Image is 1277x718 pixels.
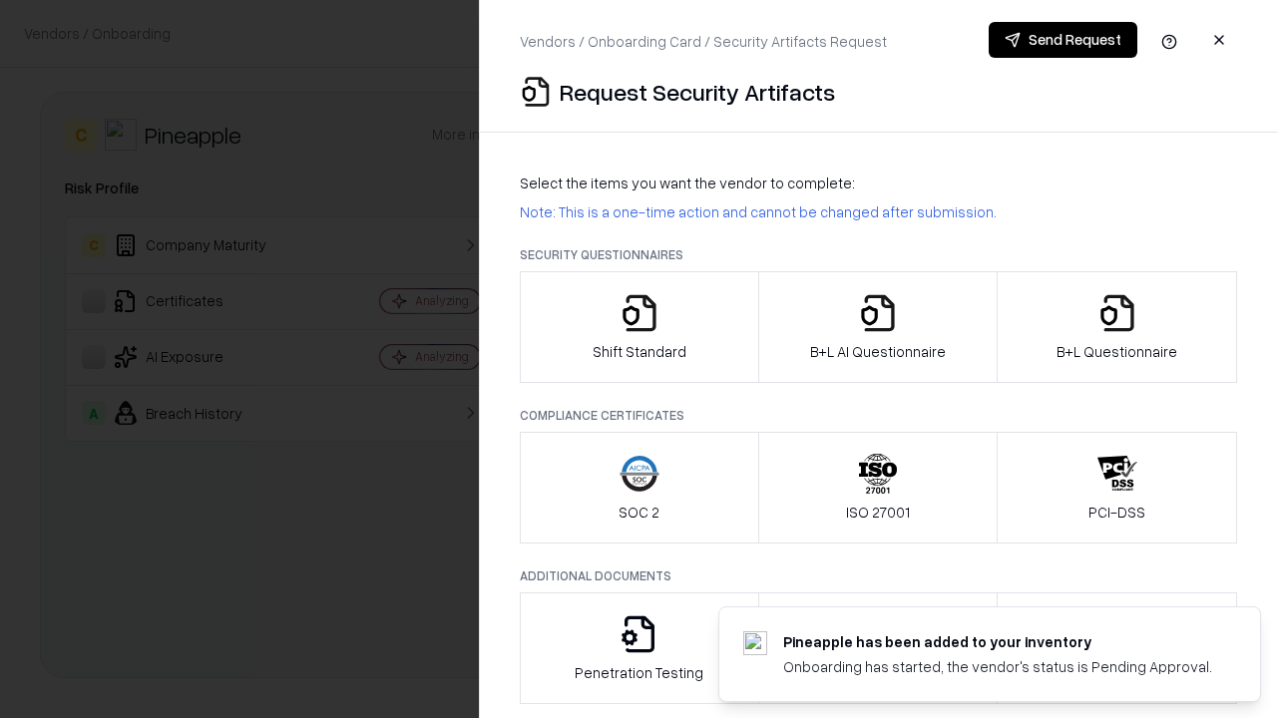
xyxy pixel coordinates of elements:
p: Penetration Testing [575,662,703,683]
button: Penetration Testing [520,592,759,704]
p: Vendors / Onboarding Card / Security Artifacts Request [520,31,887,52]
button: Privacy Policy [758,592,999,704]
button: Data Processing Agreement [997,592,1237,704]
p: PCI-DSS [1088,502,1145,523]
p: Request Security Artifacts [560,76,835,108]
p: SOC 2 [619,502,659,523]
p: B+L AI Questionnaire [810,341,946,362]
p: Shift Standard [593,341,686,362]
button: ISO 27001 [758,432,999,543]
button: SOC 2 [520,432,759,543]
p: Additional Documents [520,567,1237,584]
img: pineappleenergy.com [743,631,767,655]
button: Shift Standard [520,271,759,383]
p: ISO 27001 [846,502,910,523]
button: B+L Questionnaire [997,271,1237,383]
div: Onboarding has started, the vendor's status is Pending Approval. [783,656,1212,677]
p: Compliance Certificates [520,407,1237,424]
button: Send Request [989,22,1137,58]
div: Pineapple has been added to your inventory [783,631,1212,652]
p: Note: This is a one-time action and cannot be changed after submission. [520,201,1237,222]
p: Security Questionnaires [520,246,1237,263]
button: B+L AI Questionnaire [758,271,999,383]
button: PCI-DSS [997,432,1237,543]
p: B+L Questionnaire [1057,341,1177,362]
p: Select the items you want the vendor to complete: [520,173,1237,193]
